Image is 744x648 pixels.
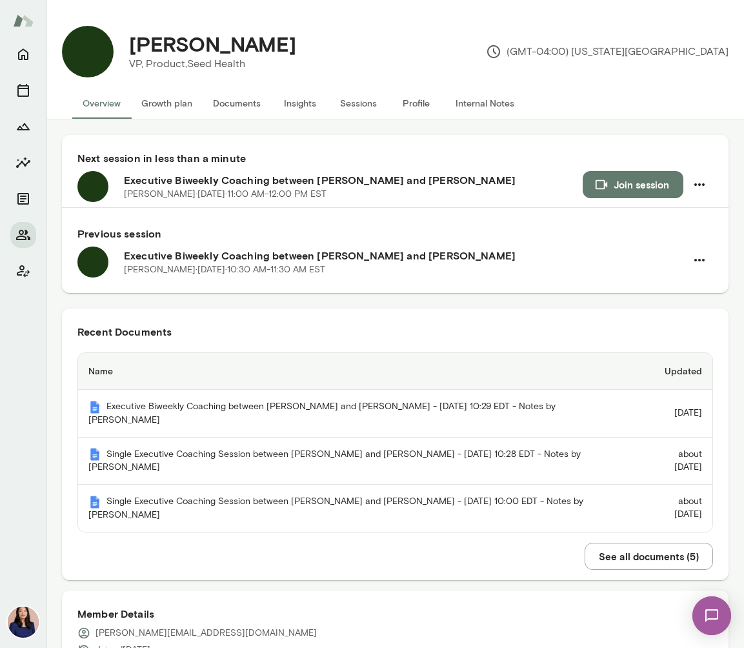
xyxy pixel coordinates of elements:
[10,150,36,176] button: Insights
[10,258,36,284] button: Client app
[10,222,36,248] button: Members
[583,171,683,198] button: Join session
[13,8,34,33] img: Mento
[445,88,525,119] button: Internal Notes
[585,543,713,570] button: See all documents (5)
[77,226,713,241] h6: Previous session
[639,353,712,390] th: Updated
[131,88,203,119] button: Growth plan
[271,88,329,119] button: Insights
[72,88,131,119] button: Overview
[8,607,39,638] img: Leah Kim
[78,438,639,485] th: Single Executive Coaching Session between [PERSON_NAME] and [PERSON_NAME] - [DATE] 10:28 EDT - No...
[78,485,639,532] th: Single Executive Coaching Session between [PERSON_NAME] and [PERSON_NAME] - [DATE] 10:00 EDT - No...
[10,41,36,67] button: Home
[639,485,712,532] td: about [DATE]
[77,324,713,339] h6: Recent Documents
[387,88,445,119] button: Profile
[77,150,713,166] h6: Next session in less than a minute
[78,353,639,390] th: Name
[639,438,712,485] td: about [DATE]
[10,114,36,139] button: Growth Plan
[124,263,325,276] p: [PERSON_NAME] · [DATE] · 10:30 AM-11:30 AM EST
[88,448,101,461] img: Mento
[96,627,317,640] p: [PERSON_NAME][EMAIL_ADDRESS][DOMAIN_NAME]
[639,390,712,438] td: [DATE]
[203,88,271,119] button: Documents
[78,390,639,438] th: Executive Biweekly Coaching between [PERSON_NAME] and [PERSON_NAME] - [DATE] 10:29 EDT - Notes by...
[329,88,387,119] button: Sessions
[10,77,36,103] button: Sessions
[129,56,296,72] p: VP, Product, Seed Health
[486,44,729,59] p: (GMT-04:00) [US_STATE][GEOGRAPHIC_DATA]
[124,188,327,201] p: [PERSON_NAME] · [DATE] · 11:00 AM-12:00 PM EST
[124,248,686,263] h6: Executive Biweekly Coaching between [PERSON_NAME] and [PERSON_NAME]
[77,606,713,622] h6: Member Details
[62,26,114,77] img: Monica Chin
[124,172,583,188] h6: Executive Biweekly Coaching between [PERSON_NAME] and [PERSON_NAME]
[10,186,36,212] button: Documents
[129,32,296,56] h4: [PERSON_NAME]
[88,496,101,509] img: Mento
[88,401,101,414] img: Mento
